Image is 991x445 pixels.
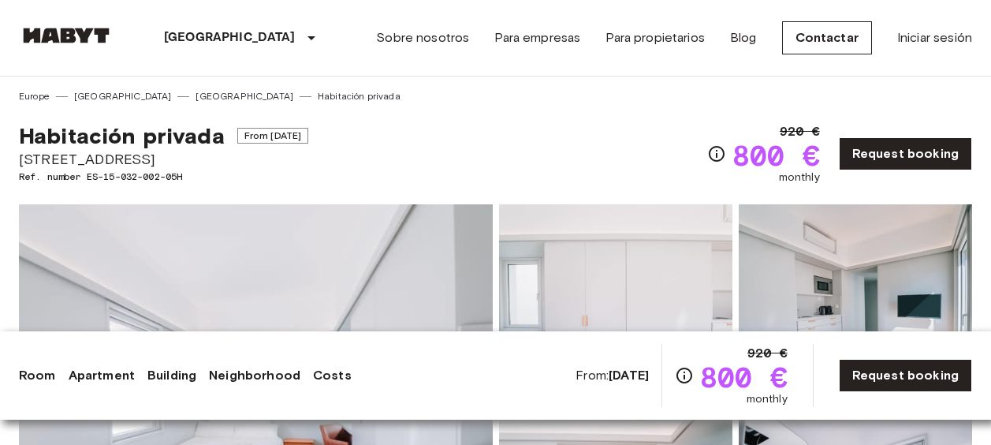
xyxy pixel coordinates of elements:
a: Blog [730,28,757,47]
span: [STREET_ADDRESS] [19,149,308,170]
span: monthly [779,170,820,185]
span: 800 € [732,141,820,170]
a: Request booking [839,137,972,170]
svg: Check cost overview for full price breakdown. Please note that discounts apply to new joiners onl... [707,144,726,163]
span: 920 € [747,344,788,363]
p: [GEOGRAPHIC_DATA] [164,28,296,47]
a: Europe [19,89,50,103]
a: Building [147,366,196,385]
span: monthly [747,391,788,407]
a: Iniciar sesión [897,28,972,47]
img: Picture of unit ES-15-032-002-05H [499,204,732,411]
a: Costs [313,366,352,385]
a: Apartment [69,366,135,385]
span: 920 € [780,122,820,141]
span: Ref. number ES-15-032-002-05H [19,170,308,184]
a: Habitación privada [318,89,400,103]
img: Picture of unit ES-15-032-002-05H [739,204,972,411]
a: Para empresas [494,28,580,47]
b: [DATE] [609,368,649,383]
span: 800 € [700,363,788,391]
span: From: [576,367,649,384]
a: Request booking [839,359,972,392]
svg: Check cost overview for full price breakdown. Please note that discounts apply to new joiners onl... [675,366,694,385]
a: Contactar [782,21,872,54]
a: Sobre nosotros [376,28,469,47]
a: Neighborhood [209,366,300,385]
a: Room [19,366,56,385]
a: Para propietarios [605,28,705,47]
span: From [DATE] [237,128,309,144]
span: Habitación privada [19,122,225,149]
a: [GEOGRAPHIC_DATA] [196,89,293,103]
a: [GEOGRAPHIC_DATA] [74,89,172,103]
img: Habyt [19,28,114,43]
